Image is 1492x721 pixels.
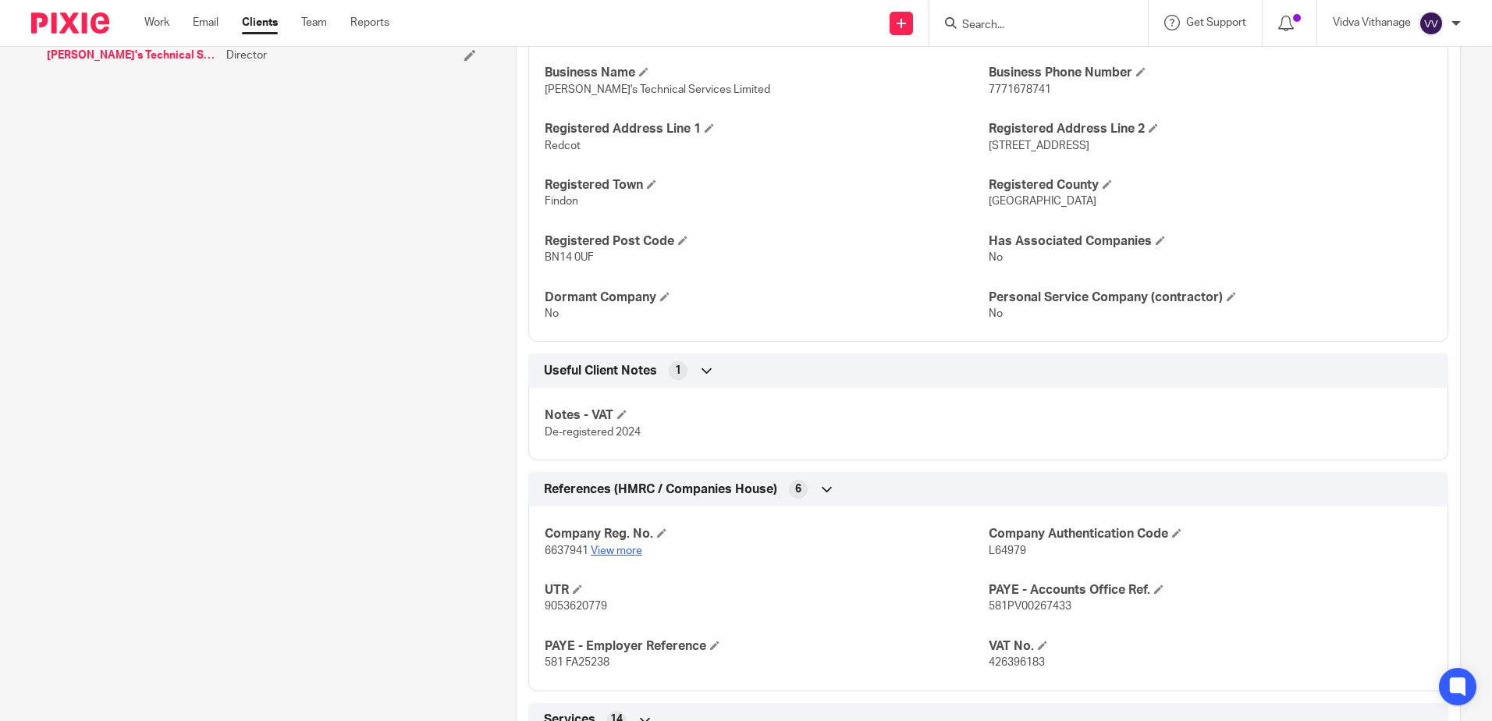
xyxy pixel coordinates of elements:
[544,481,777,498] span: References (HMRC / Companies House)
[545,582,988,598] h4: UTR
[545,545,588,556] span: 6637941
[193,15,218,30] a: Email
[989,308,1003,319] span: No
[1419,11,1444,36] img: svg%3E
[545,65,988,81] h4: Business Name
[675,363,681,378] span: 1
[989,582,1432,598] h4: PAYE - Accounts Office Ref.
[989,638,1432,655] h4: VAT No.
[545,657,609,668] span: 581 FA25238
[545,140,581,151] span: Redcot
[1186,17,1246,28] span: Get Support
[31,12,109,34] img: Pixie
[47,48,218,63] a: [PERSON_NAME]'s Technical Services Limited
[989,233,1432,250] h4: Has Associated Companies
[144,15,169,30] a: Work
[989,526,1432,542] h4: Company Authentication Code
[989,289,1432,306] h4: Personal Service Company (contractor)
[242,15,278,30] a: Clients
[989,84,1051,95] span: 7771678741
[545,177,988,194] h4: Registered Town
[989,140,1089,151] span: [STREET_ADDRESS]
[961,19,1101,33] input: Search
[591,545,642,556] a: View more
[350,15,389,30] a: Reports
[989,121,1432,137] h4: Registered Address Line 2
[545,289,988,306] h4: Dormant Company
[989,545,1026,556] span: L64979
[545,427,641,438] span: De-registered 2024
[545,308,559,319] span: No
[545,638,988,655] h4: PAYE - Employer Reference
[989,177,1432,194] h4: Registered County
[545,196,578,207] span: Findon
[1333,15,1411,30] p: Vidva Vithanage
[545,121,988,137] h4: Registered Address Line 1
[795,481,801,497] span: 6
[545,84,770,95] span: [PERSON_NAME]'s Technical Services Limited
[545,407,988,424] h4: Notes - VAT
[301,15,327,30] a: Team
[226,48,267,63] span: Director
[544,363,657,379] span: Useful Client Notes
[989,196,1096,207] span: [GEOGRAPHIC_DATA]
[545,252,594,263] span: BN14 0UF
[545,233,988,250] h4: Registered Post Code
[989,65,1432,81] h4: Business Phone Number
[989,657,1045,668] span: 426396183
[545,526,988,542] h4: Company Reg. No.
[545,601,607,612] span: 9053620779
[989,601,1071,612] span: 581PV00267433
[989,252,1003,263] span: No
